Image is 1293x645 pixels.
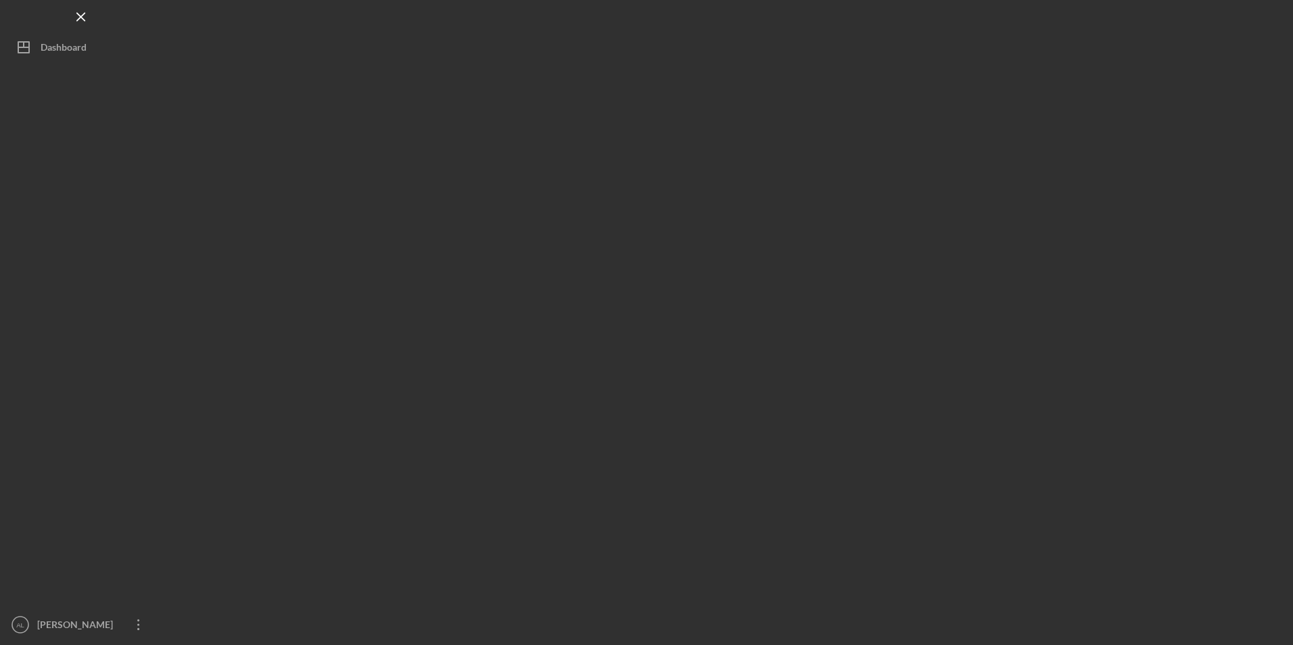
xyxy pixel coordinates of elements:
[7,611,156,638] button: AL[PERSON_NAME]
[7,34,156,61] button: Dashboard
[16,621,24,629] text: AL
[41,34,87,64] div: Dashboard
[34,611,122,642] div: [PERSON_NAME]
